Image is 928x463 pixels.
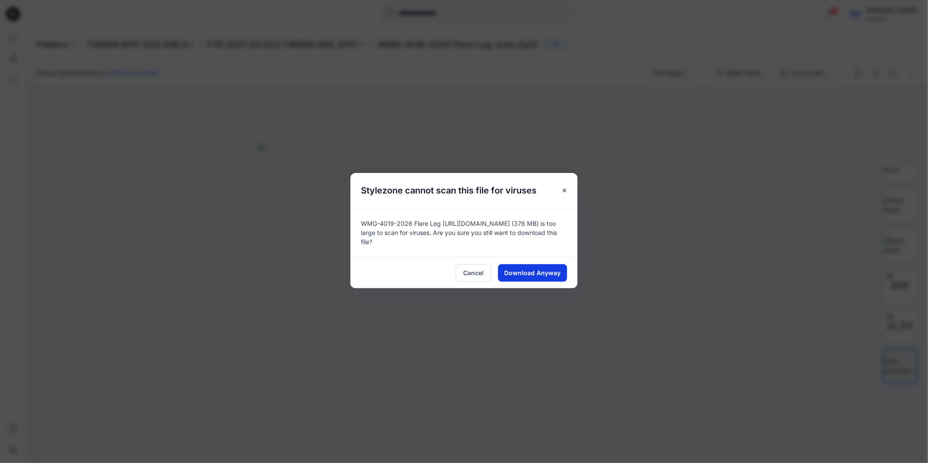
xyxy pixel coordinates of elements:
button: Close [557,183,572,198]
button: Download Anyway [498,264,567,282]
span: Download Anyway [505,268,561,277]
span: Cancel [463,268,484,277]
div: WMG-4019-2026 Flare Leg [URL][DOMAIN_NAME] (376 MB) is too large to scan for viruses. Are you sur... [350,208,578,257]
h5: Stylezone cannot scan this file for viruses [350,173,547,208]
button: Cancel [456,264,491,282]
